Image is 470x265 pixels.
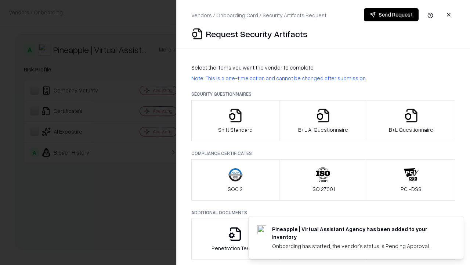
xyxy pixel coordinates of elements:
[311,185,335,193] p: ISO 27001
[279,100,368,141] button: B+L AI Questionnaire
[218,126,253,134] p: Shift Standard
[272,242,446,250] div: Onboarding has started, the vendor's status is Pending Approval.
[401,185,422,193] p: PCI-DSS
[298,126,348,134] p: B+L AI Questionnaire
[367,100,455,141] button: B+L Questionnaire
[191,74,455,82] p: Note: This is a one-time action and cannot be changed after submission.
[257,225,266,234] img: trypineapple.com
[191,219,279,260] button: Penetration Testing
[191,150,455,156] p: Compliance Certificates
[364,8,419,21] button: Send Request
[191,11,326,19] p: Vendors / Onboarding Card / Security Artifacts Request
[211,244,259,252] p: Penetration Testing
[367,159,455,201] button: PCI-DSS
[191,64,455,71] p: Select the items you want the vendor to complete:
[191,91,455,97] p: Security Questionnaires
[191,209,455,216] p: Additional Documents
[206,28,307,40] p: Request Security Artifacts
[191,159,279,201] button: SOC 2
[228,185,243,193] p: SOC 2
[279,159,368,201] button: ISO 27001
[191,100,279,141] button: Shift Standard
[272,225,446,241] div: Pineapple | Virtual Assistant Agency has been added to your inventory
[389,126,433,134] p: B+L Questionnaire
